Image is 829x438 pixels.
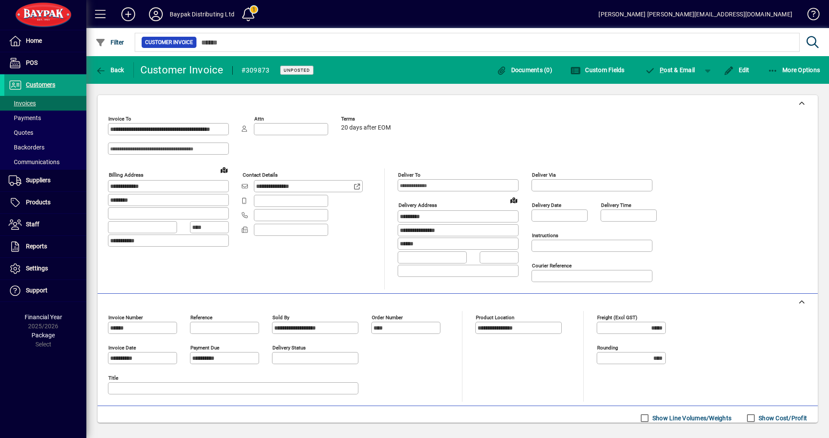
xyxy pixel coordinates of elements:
button: Custom Fields [568,62,627,78]
mat-label: Instructions [532,232,558,238]
span: Financial Year [25,314,62,321]
a: Settings [4,258,86,279]
a: Payments [4,111,86,125]
mat-label: Product location [476,314,514,321]
button: Back [93,62,127,78]
a: Products [4,192,86,213]
label: Show Line Volumes/Weights [651,414,731,422]
span: Suppliers [26,177,51,184]
button: Edit [721,62,752,78]
button: Filter [93,35,127,50]
a: Quotes [4,125,86,140]
mat-label: Payment due [190,345,219,351]
span: Customers [26,81,55,88]
mat-label: Courier Reference [532,263,572,269]
a: Backorders [4,140,86,155]
a: Support [4,280,86,302]
span: Edit [724,67,750,73]
div: [PERSON_NAME] [PERSON_NAME][EMAIL_ADDRESS][DOMAIN_NAME] [598,7,792,21]
button: Profile [142,6,170,22]
span: Backorders [9,144,44,151]
span: 20 days after EOM [341,124,391,131]
mat-label: Invoice number [108,314,143,321]
mat-label: Delivery status [272,345,306,351]
button: Add [114,6,142,22]
app-page-header-button: Back [86,62,134,78]
a: Suppliers [4,170,86,191]
span: Products [26,199,51,206]
span: Home [26,37,42,44]
span: Unposted [284,67,310,73]
label: Show Cost/Profit [757,414,807,422]
button: Post & Email [641,62,699,78]
mat-label: Title [108,375,118,381]
span: Custom Fields [570,67,625,73]
div: Baypak Distributing Ltd [170,7,234,21]
mat-label: Delivery date [532,202,561,208]
a: View on map [507,193,521,207]
span: Filter [95,39,124,46]
span: Documents (0) [496,67,552,73]
span: Reports [26,243,47,250]
mat-label: Sold by [272,314,289,321]
mat-label: Rounding [597,345,618,351]
span: More Options [768,67,820,73]
mat-label: Reference [190,314,212,321]
span: Quotes [9,129,33,136]
a: Invoices [4,96,86,111]
div: Customer Invoice [140,63,224,77]
span: Staff [26,221,39,228]
a: Knowledge Base [801,2,818,30]
mat-label: Attn [254,116,264,122]
mat-label: Freight (excl GST) [597,314,637,321]
mat-label: Deliver via [532,172,556,178]
span: P [660,67,664,73]
span: Payments [9,114,41,121]
span: Back [95,67,124,73]
a: Staff [4,214,86,235]
mat-label: Delivery time [601,202,631,208]
span: Settings [26,265,48,272]
span: ost & Email [645,67,695,73]
span: Communications [9,159,60,165]
span: POS [26,59,38,66]
span: Invoices [9,100,36,107]
mat-label: Order number [372,314,403,321]
a: View on map [217,163,231,177]
a: Reports [4,236,86,257]
span: Terms [341,116,393,122]
mat-label: Deliver To [398,172,421,178]
span: Package [32,332,55,339]
a: POS [4,52,86,74]
mat-label: Invoice date [108,345,136,351]
div: #309873 [241,63,270,77]
a: Home [4,30,86,52]
span: Support [26,287,47,294]
button: Documents (0) [494,62,554,78]
button: More Options [766,62,823,78]
mat-label: Invoice To [108,116,131,122]
a: Communications [4,155,86,169]
span: Customer Invoice [145,38,193,47]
